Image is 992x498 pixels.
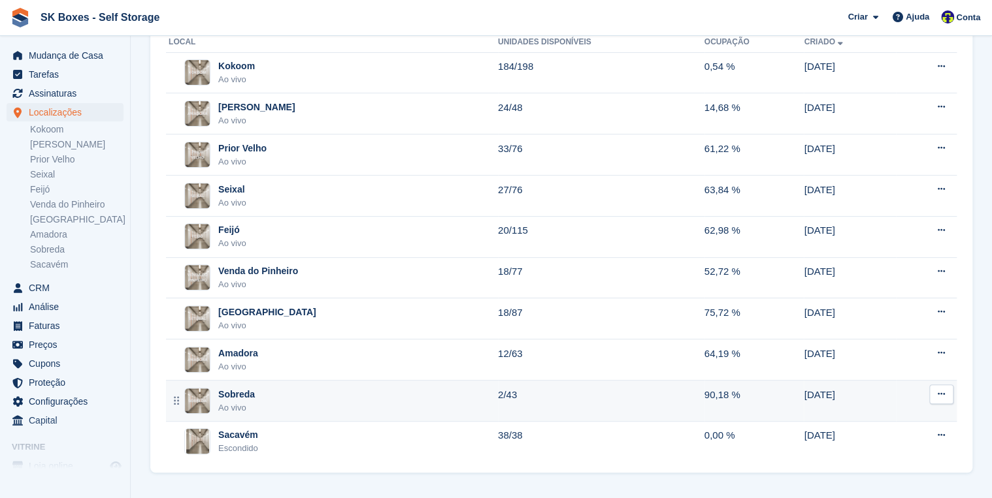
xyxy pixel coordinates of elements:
[7,46,124,65] a: menu
[804,381,895,422] td: [DATE]
[704,381,804,422] td: 90,18 %
[7,392,124,411] a: menu
[804,257,895,298] td: [DATE]
[804,52,895,93] td: [DATE]
[185,388,210,413] img: Imagem do site Sobreda
[704,257,804,298] td: 52,72 %
[7,457,124,475] a: menu
[7,65,124,84] a: menu
[30,168,124,181] a: Seixal
[906,10,929,23] span: Ajuda
[704,298,804,339] td: 75,72 %
[218,114,295,127] div: Ao vivo
[804,93,895,134] td: [DATE]
[498,216,704,257] td: 20/115
[30,153,124,166] a: Prior Velho
[218,360,258,373] div: Ao vivo
[30,183,124,196] a: Feijó
[30,243,124,256] a: Sobreda
[30,138,124,151] a: [PERSON_NAME]
[185,60,210,85] img: Imagem do site Kokoom
[218,428,258,442] div: Sacavém
[704,32,804,53] th: Ocupação
[804,298,895,339] td: [DATE]
[498,32,704,53] th: Unidades disponíveis
[29,84,107,102] span: Assinaturas
[218,196,246,210] div: Ao vivo
[30,198,124,211] a: Venda do Pinheiro
[218,347,258,360] div: Amadora
[7,279,124,297] a: menu
[7,373,124,392] a: menu
[218,319,316,332] div: Ao vivo
[704,176,804,217] td: 63,84 %
[7,103,124,121] a: menu
[218,73,255,86] div: Ao vivo
[7,335,124,354] a: menu
[704,421,804,461] td: 0,00 %
[7,84,124,102] a: menu
[218,223,246,237] div: Feijó
[218,264,298,278] div: Venda do Pinheiro
[108,458,124,474] a: Loja de pré-visualização
[218,142,267,155] div: Prior Velho
[804,134,895,176] td: [DATE]
[804,37,845,46] a: Criado
[7,317,124,335] a: menu
[704,339,804,381] td: 64,19 %
[185,265,210,290] img: Imagem do site Venda do Pinheiro
[218,155,267,168] div: Ao vivo
[185,183,210,208] img: Imagem do site Seixal
[218,101,295,114] div: [PERSON_NAME]
[10,8,30,27] img: stora-icon-8386f47178a22dfd0bd8f6a31ec36ba5ce8667c1dd55bd0f319d3a0aa187defe.svg
[7,298,124,316] a: menu
[218,278,298,291] div: Ao vivo
[7,411,124,429] a: menu
[804,339,895,381] td: [DATE]
[704,134,804,176] td: 61,22 %
[498,93,704,134] td: 24/48
[29,103,107,121] span: Localizações
[218,388,255,401] div: Sobreda
[29,457,107,475] span: Loja online
[498,339,704,381] td: 12/63
[29,298,107,316] span: Análise
[218,237,246,250] div: Ao vivo
[30,123,124,136] a: Kokoom
[186,428,209,454] img: Imagem do site Sacavém
[704,216,804,257] td: 62,98 %
[704,93,804,134] td: 14,68 %
[7,354,124,373] a: menu
[804,421,895,461] td: [DATE]
[498,421,704,461] td: 38/38
[218,183,246,196] div: Seixal
[29,335,107,354] span: Preços
[12,441,130,454] span: Vitrine
[29,317,107,335] span: Faturas
[185,306,210,331] img: Imagem do site Setúbal
[185,101,210,126] img: Imagem do site Amadora II
[498,257,704,298] td: 18/77
[956,11,980,24] span: Conta
[185,142,210,167] img: Imagem do site Prior Velho
[941,10,954,23] img: Rita Ferreira
[29,65,107,84] span: Tarefas
[498,176,704,217] td: 27/76
[30,213,124,226] a: [GEOGRAPHIC_DATA]
[218,401,255,414] div: Ao vivo
[498,298,704,339] td: 18/87
[29,354,107,373] span: Cupons
[29,411,107,429] span: Capital
[804,176,895,217] td: [DATE]
[30,228,124,241] a: Amadora
[848,10,867,23] span: Criar
[218,305,316,319] div: [GEOGRAPHIC_DATA]
[30,258,124,271] a: Sacavém
[704,52,804,93] td: 0,54 %
[218,442,258,455] div: Escondido
[498,52,704,93] td: 184/198
[29,392,107,411] span: Configurações
[35,7,165,28] a: SK Boxes - Self Storage
[29,279,107,297] span: CRM
[185,224,210,249] img: Imagem do site Feijó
